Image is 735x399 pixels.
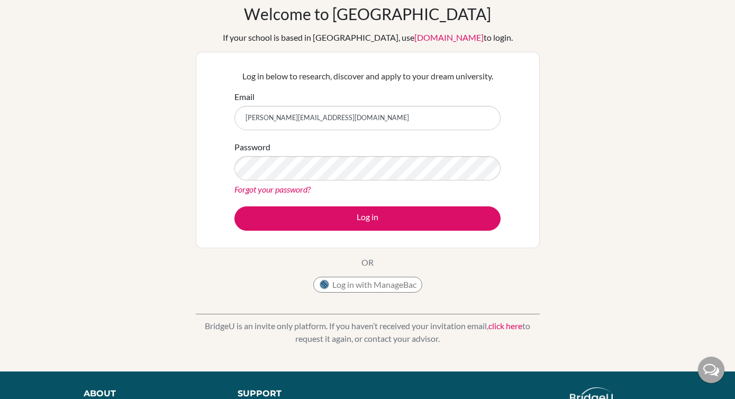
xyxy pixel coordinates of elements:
a: [DOMAIN_NAME] [414,32,484,42]
label: Email [234,90,255,103]
h1: Welcome to [GEOGRAPHIC_DATA] [244,4,491,23]
p: BridgeU is an invite only platform. If you haven’t received your invitation email, to request it ... [196,320,540,345]
p: Log in below to research, discover and apply to your dream university. [234,70,501,83]
button: Log in with ManageBac [313,277,422,293]
a: Forgot your password? [234,184,311,194]
button: Log in [234,206,501,231]
p: OR [361,256,374,269]
a: click here [488,321,522,331]
label: Password [234,141,270,153]
span: Help [24,7,46,17]
div: If your school is based in [GEOGRAPHIC_DATA], use to login. [223,31,513,44]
